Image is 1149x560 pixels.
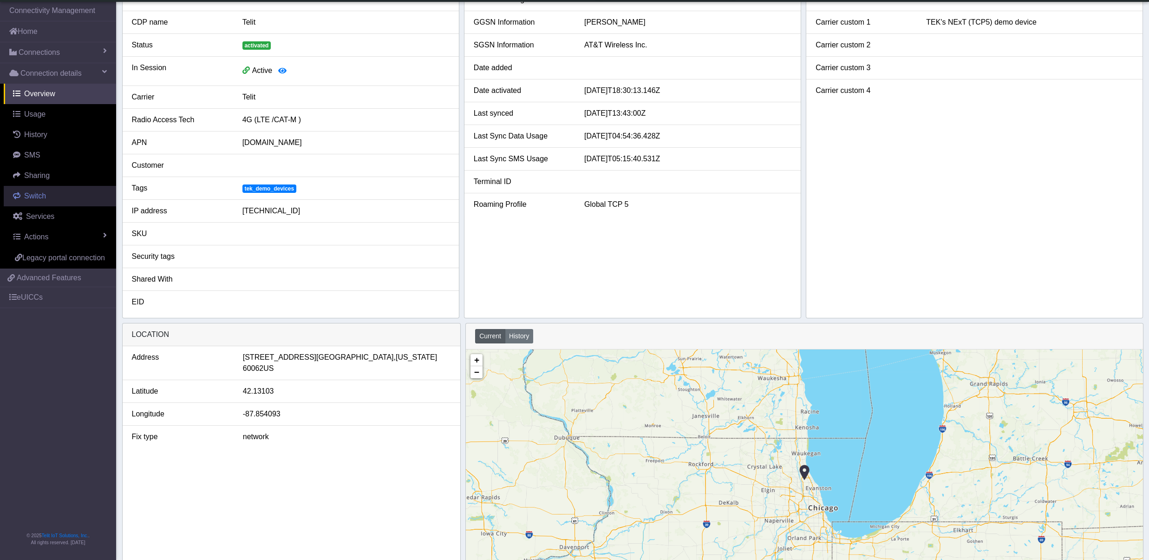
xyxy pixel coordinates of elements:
[577,199,798,210] div: Global TCP 5
[577,85,798,96] div: [DATE]T18:30:13.146Z
[470,354,483,366] a: Zoom in
[125,137,235,148] div: APN
[4,206,116,227] a: Services
[42,533,88,538] a: Telit IoT Solutions, Inc.
[22,254,105,262] span: Legacy portal connection
[125,114,235,125] div: Radio Access Tech
[4,125,116,145] a: History
[470,366,483,378] a: Zoom out
[125,17,235,28] div: CDP name
[4,186,116,206] a: Switch
[467,108,577,119] div: Last synced
[577,108,798,119] div: [DATE]T13:43:00Z
[125,431,236,442] div: Fix type
[467,85,577,96] div: Date activated
[467,199,577,210] div: Roaming Profile
[242,184,296,193] span: tek_demo_devices
[4,165,116,186] a: Sharing
[263,363,274,374] span: US
[252,66,273,74] span: Active
[125,274,235,285] div: Shared With
[235,205,457,217] div: [TECHNICAL_ID]
[235,137,457,148] div: [DOMAIN_NAME]
[235,92,457,103] div: Telit
[4,227,116,247] a: Actions
[577,17,798,28] div: [PERSON_NAME]
[125,386,236,397] div: Latitude
[20,68,82,79] span: Connection details
[24,90,55,98] span: Overview
[577,40,798,51] div: AT&T Wireless Inc.
[316,352,396,363] span: [GEOGRAPHIC_DATA],
[125,352,236,374] div: Address
[809,85,919,96] div: Carrier custom 4
[467,40,577,51] div: SGSN Information
[125,408,236,420] div: Longitude
[467,131,577,142] div: Last Sync Data Usage
[577,131,798,142] div: [DATE]T04:54:36.428Z
[272,62,293,80] button: View session details
[125,205,235,217] div: IP address
[125,251,235,262] div: Security tags
[467,153,577,165] div: Last Sync SMS Usage
[236,431,458,442] div: network
[243,352,316,363] span: [STREET_ADDRESS]
[4,104,116,125] a: Usage
[125,40,235,51] div: Status
[17,272,81,283] span: Advanced Features
[467,176,577,187] div: Terminal ID
[235,114,457,125] div: 4G (LTE /CAT-M )
[243,363,264,374] span: 60062
[242,41,271,50] span: activated
[396,352,437,363] span: [US_STATE]
[467,62,577,73] div: Date added
[24,192,46,200] span: Switch
[236,408,458,420] div: -87.854093
[24,233,48,241] span: Actions
[24,110,46,118] span: Usage
[236,386,458,397] div: 42.13103
[123,323,461,346] div: LOCATION
[919,17,1140,28] div: TEK's NExT (TCP5) demo device
[809,17,919,28] div: Carrier custom 1
[4,145,116,165] a: SMS
[26,212,54,220] span: Services
[24,131,47,138] span: History
[467,17,577,28] div: GGSN Information
[475,329,505,343] button: Current
[125,183,235,194] div: Tags
[577,153,798,165] div: [DATE]T05:15:40.531Z
[24,151,40,159] span: SMS
[125,296,235,308] div: EID
[4,84,116,104] a: Overview
[809,62,919,73] div: Carrier custom 3
[809,40,919,51] div: Carrier custom 2
[24,171,50,179] span: Sharing
[235,17,457,28] div: Telit
[125,160,235,171] div: Customer
[125,92,235,103] div: Carrier
[125,62,235,80] div: In Session
[125,228,235,239] div: SKU
[19,47,60,58] span: Connections
[505,329,534,343] button: History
